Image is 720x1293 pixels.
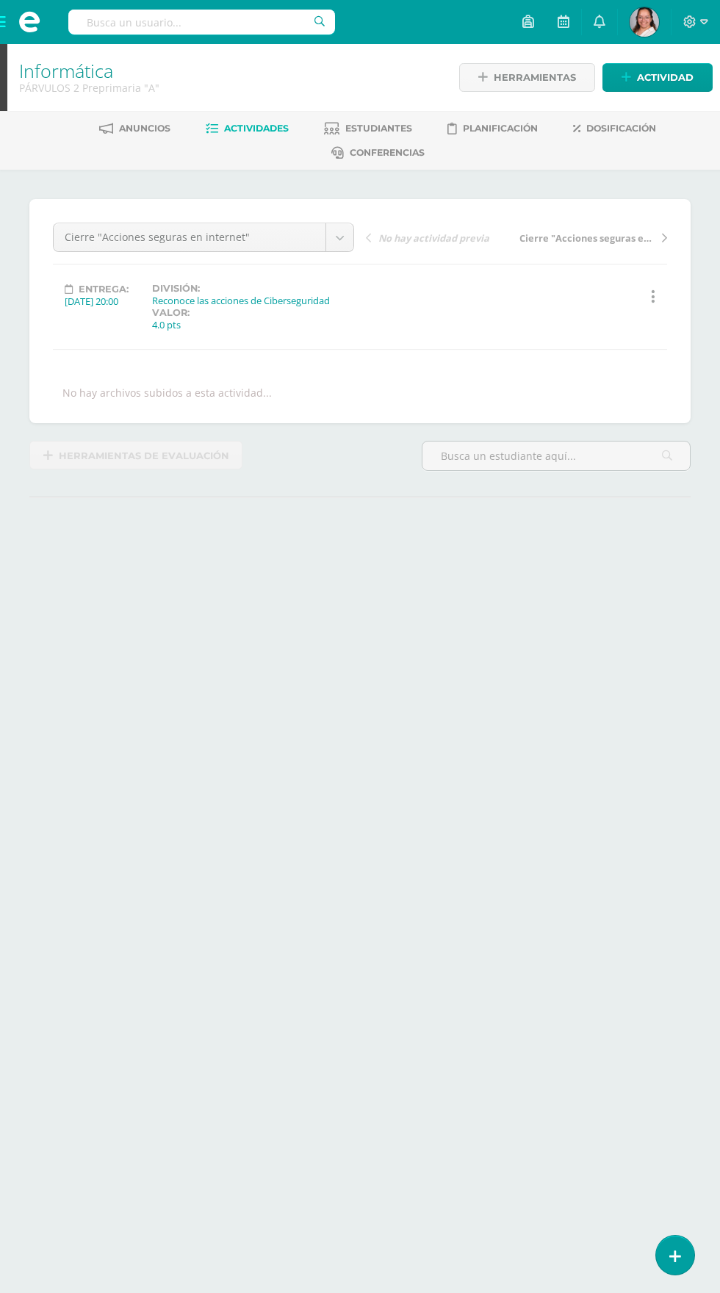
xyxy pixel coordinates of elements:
a: Actividades [206,117,289,140]
span: Cierre "Acciones seguras en internet" [65,223,314,251]
a: Dosificación [573,117,656,140]
span: Herramientas de evaluación [59,442,229,469]
div: PÁRVULOS 2 Preprimaria 'A' [19,81,440,95]
a: Planificación [447,117,538,140]
span: Herramientas [494,64,576,91]
label: División: [152,283,330,294]
span: Actividades [224,123,289,134]
span: Estudiantes [345,123,412,134]
input: Busca un usuario... [68,10,335,35]
span: Planificación [463,123,538,134]
div: No hay archivos subidos a esta actividad... [62,386,272,400]
span: Entrega: [79,284,129,295]
div: Reconoce las acciones de Ciberseguridad [152,294,330,307]
span: Conferencias [350,147,425,158]
div: 4.0 pts [152,318,190,331]
a: Actividad [602,63,713,92]
a: Anuncios [99,117,170,140]
a: Cierre "Acciones seguras en internet" [516,230,667,245]
label: Valor: [152,307,190,318]
span: Anuncios [119,123,170,134]
img: dc5ff4e07cc4005fde0d66d8b3792a65.png [630,7,659,37]
span: Cierre "Acciones seguras en internet" [519,231,655,245]
a: Conferencias [331,141,425,165]
a: Informática [19,58,113,83]
span: Dosificación [586,123,656,134]
a: Herramientas [459,63,595,92]
input: Busca un estudiante aquí... [422,442,690,470]
div: [DATE] 20:00 [65,295,129,308]
span: No hay actividad previa [378,231,489,245]
h1: Informática [19,60,440,81]
span: Actividad [637,64,694,91]
a: Cierre "Acciones seguras en internet" [54,223,353,251]
a: Estudiantes [324,117,412,140]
